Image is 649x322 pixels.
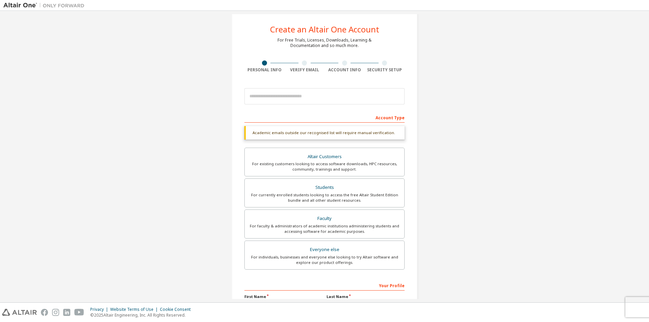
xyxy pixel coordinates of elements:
div: Faculty [249,214,400,223]
div: For individuals, businesses and everyone else looking to try Altair software and explore our prod... [249,254,400,265]
div: For faculty & administrators of academic institutions administering students and accessing softwa... [249,223,400,234]
div: Account Type [244,112,405,123]
p: © 2025 Altair Engineering, Inc. All Rights Reserved. [90,312,195,318]
label: Last Name [327,294,405,299]
div: Security Setup [365,67,405,73]
img: facebook.svg [41,309,48,316]
img: Altair One [3,2,88,9]
div: Verify Email [285,67,325,73]
div: For currently enrolled students looking to access the free Altair Student Edition bundle and all ... [249,192,400,203]
img: linkedin.svg [63,309,70,316]
div: Website Terms of Use [110,307,160,312]
div: For Free Trials, Licenses, Downloads, Learning & Documentation and so much more. [278,38,371,48]
div: Account Info [324,67,365,73]
div: Your Profile [244,280,405,291]
div: Personal Info [244,67,285,73]
div: Altair Customers [249,152,400,162]
div: Academic emails outside our recognised list will require manual verification. [244,126,405,140]
img: instagram.svg [52,309,59,316]
div: Privacy [90,307,110,312]
div: Cookie Consent [160,307,195,312]
div: Create an Altair One Account [270,25,379,33]
div: Everyone else [249,245,400,254]
img: altair_logo.svg [2,309,37,316]
div: Students [249,183,400,192]
label: First Name [244,294,322,299]
div: For existing customers looking to access software downloads, HPC resources, community, trainings ... [249,161,400,172]
img: youtube.svg [74,309,84,316]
